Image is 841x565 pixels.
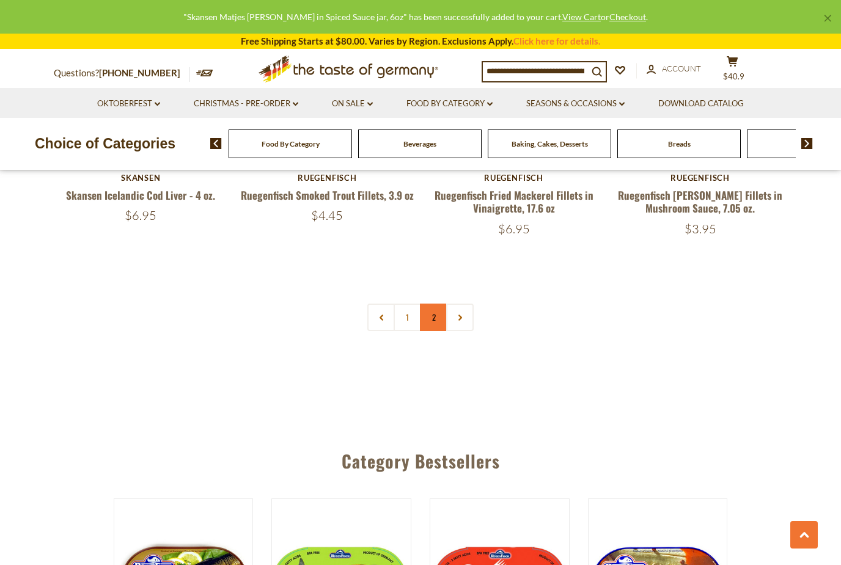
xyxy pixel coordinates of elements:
a: Account [647,62,701,76]
div: Ruegenfisch [427,173,601,183]
span: $3.95 [685,221,716,236]
a: View Cart [562,12,601,22]
p: Questions? [54,65,189,81]
a: Seasons & Occasions [526,97,625,111]
a: 2 [420,304,447,331]
a: Ruegenfisch Fried Mackerel Fillets in Vinaigrette, 17.6 oz [435,188,593,216]
a: Oktoberfest [97,97,160,111]
span: Account [662,64,701,73]
span: $4.45 [311,208,343,223]
img: previous arrow [210,138,222,149]
a: Ruegenfisch Smoked Trout Fillets, 3.9 oz [241,188,414,203]
span: $6.95 [498,221,530,236]
a: × [824,15,831,22]
a: On Sale [332,97,373,111]
a: Download Catalog [658,97,744,111]
a: Skansen Icelandic Cod Liver - 4 oz. [66,188,215,203]
a: Food By Category [262,139,320,148]
button: $40.9 [714,56,751,86]
a: Click here for details. [513,35,600,46]
a: 1 [394,304,421,331]
div: Ruegenfisch [613,173,787,183]
span: $40.9 [723,71,744,81]
div: Skansen [54,173,228,183]
a: Baking, Cakes, Desserts [512,139,588,148]
a: Food By Category [406,97,493,111]
a: Beverages [403,139,436,148]
div: Ruegenfisch [240,173,414,183]
span: $6.95 [125,208,156,223]
div: Category Bestsellers [25,433,815,483]
a: Checkout [609,12,646,22]
img: next arrow [801,138,813,149]
a: [PHONE_NUMBER] [99,67,180,78]
a: Christmas - PRE-ORDER [194,97,298,111]
a: Ruegenfisch [PERSON_NAME] Fillets in Mushroom Sauce, 7.05 oz. [618,188,782,216]
div: "Skansen Matjes [PERSON_NAME] in Spiced Sauce jar, 6oz" has been successfully added to your cart.... [10,10,821,24]
a: Breads [668,139,691,148]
